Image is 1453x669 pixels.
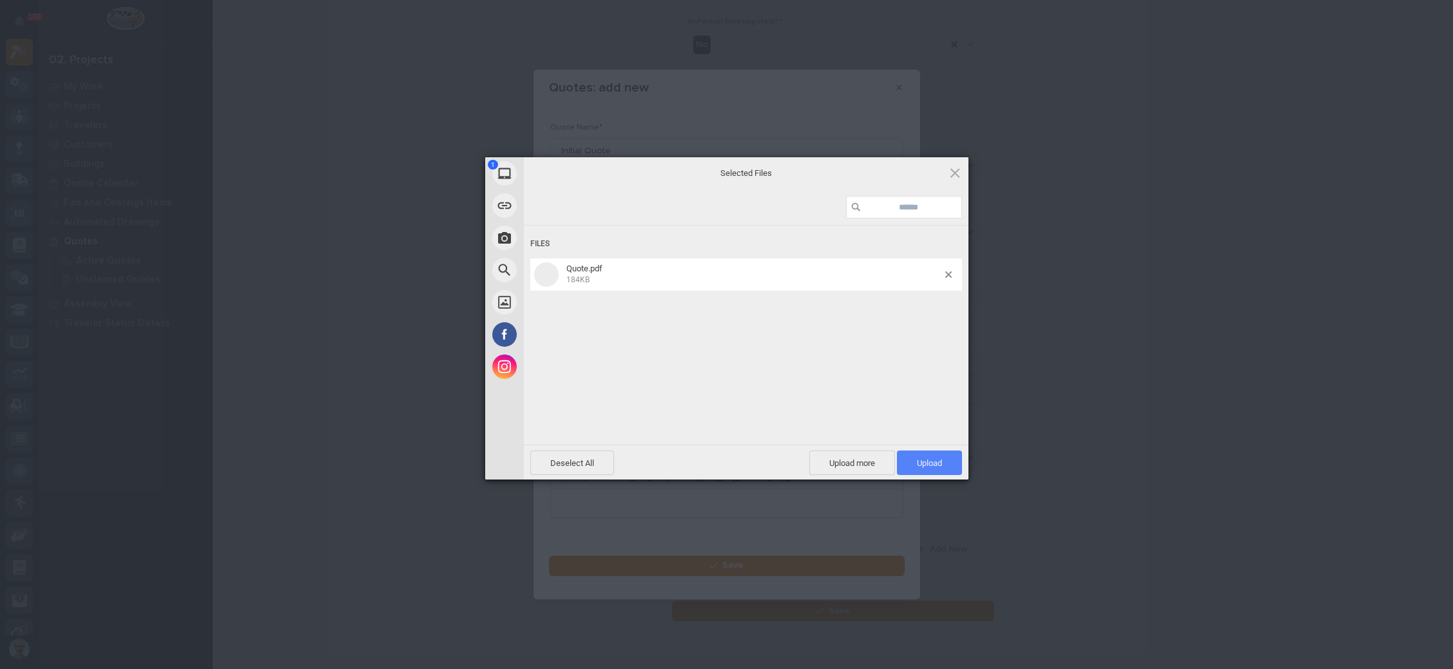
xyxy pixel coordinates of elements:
span: Click here or hit ESC to close picker [948,166,962,180]
div: Take Photo [485,222,640,254]
span: Quote.pdf [566,264,602,273]
span: 1 [488,160,498,170]
span: Quote.pdf [563,264,945,285]
span: Upload [897,451,962,475]
span: Selected Files [617,168,875,179]
div: Instagram [485,351,640,383]
span: Deselect All [530,451,614,475]
span: Upload [917,458,942,468]
div: Files [530,232,962,256]
span: Upload more [809,451,895,475]
div: My Device [485,157,640,189]
span: 184KB [566,275,590,284]
div: Unsplash [485,286,640,318]
div: Web Search [485,254,640,286]
div: Facebook [485,318,640,351]
div: Link (URL) [485,189,640,222]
